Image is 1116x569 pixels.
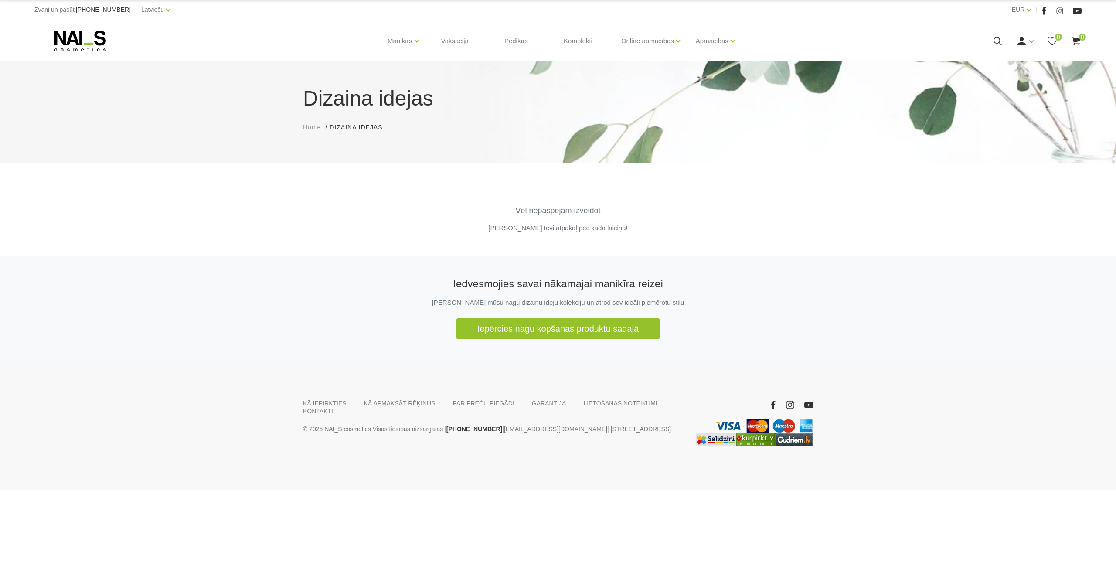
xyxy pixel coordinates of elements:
[736,433,775,446] img: Lielākais Latvijas interneta veikalu preču meklētājs
[557,20,599,62] a: Komplekti
[135,4,137,15] span: |
[303,399,347,407] a: KĀ IEPIRKTIES
[141,4,164,15] a: Latviešu
[1079,34,1086,41] span: 0
[497,20,535,62] a: Pedikīrs
[1055,34,1062,41] span: 0
[303,277,813,290] h3: Iedvesmojies savai nākamajai manikīra reizei
[34,4,131,15] div: Zvani un pasūti
[303,124,321,131] span: Home
[303,123,321,132] a: Home
[775,433,813,446] a: https://www.gudriem.lv/veikali/lv
[621,24,674,58] a: Online apmācības
[775,433,813,446] img: www.gudriem.lv/veikali/lv
[1012,4,1025,15] a: EUR
[303,223,813,233] p: [PERSON_NAME] tevi atpakaļ pēc kāda laiciņa!
[1035,4,1037,15] span: |
[583,399,657,407] a: LIETOŠANAS NOTEIKUMI
[303,83,813,114] h1: Dizaina idejas
[303,205,813,216] h4: Vēl nepaspējām izveidot
[303,297,813,308] p: [PERSON_NAME] mūsu nagu dizainu ideju kolekciju un atrod sev ideāli piemērotu stilu
[434,20,476,62] a: Vaksācija
[364,399,436,407] a: KĀ APMAKSĀT RĒĶINUS
[76,6,131,13] span: [PHONE_NUMBER]
[330,123,391,132] li: Dizaina idejas
[696,24,728,58] a: Apmācības
[303,424,682,434] p: © 2025 NAI_S cosmetics Visas tiesības aizsargātas | | | [STREET_ADDRESS]
[453,399,514,407] a: PAR PREČU PIEGĀDI
[76,7,131,13] a: [PHONE_NUMBER]
[446,424,502,434] a: [PHONE_NUMBER]
[1047,36,1058,47] a: 0
[532,399,566,407] a: GARANTIJA
[696,433,736,446] img: Labākā cena interneta veikalos - Samsung, Cena, iPhone, Mobilie telefoni
[303,407,333,415] a: KONTAKTI
[388,24,412,58] a: Manikīrs
[456,318,660,339] a: Iepērcies nagu kopšanas produktu sadaļā
[504,424,607,434] a: [EMAIL_ADDRESS][DOMAIN_NAME]
[1071,36,1082,47] a: 0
